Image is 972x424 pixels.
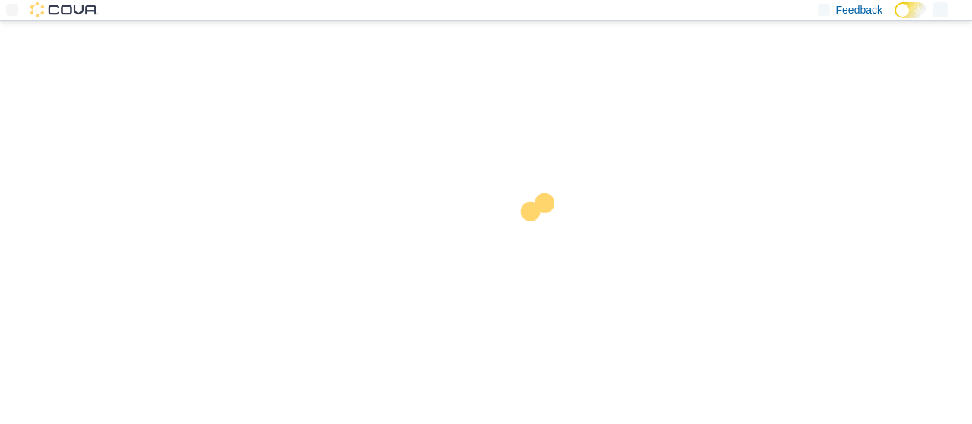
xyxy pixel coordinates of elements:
input: Dark Mode [895,2,926,18]
img: Cova [30,2,99,17]
span: Dark Mode [895,18,895,19]
span: Feedback [836,2,882,17]
img: cova-loader [486,182,600,296]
